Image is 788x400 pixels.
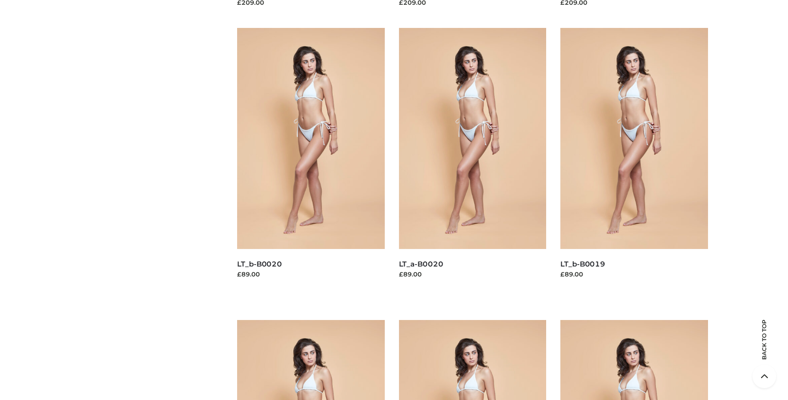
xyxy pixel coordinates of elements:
[237,269,385,279] div: £89.00
[560,269,708,279] div: £89.00
[560,259,605,268] a: LT_b-B0019
[399,269,547,279] div: £89.00
[753,336,776,360] span: Back to top
[399,259,443,268] a: LT_a-B0020
[237,259,282,268] a: LT_b-B0020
